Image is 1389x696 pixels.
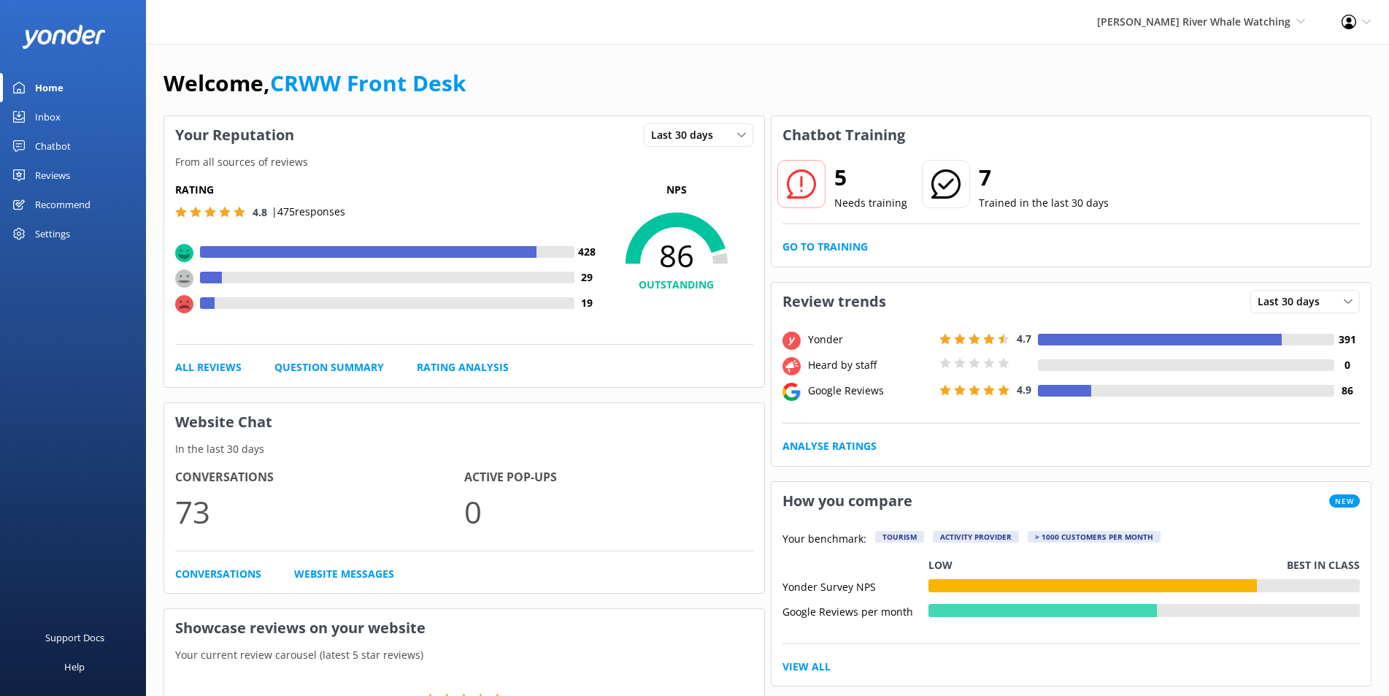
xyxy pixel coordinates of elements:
[35,102,61,131] div: Inbox
[875,531,924,543] div: Tourism
[464,487,753,536] p: 0
[35,190,91,219] div: Recommend
[782,531,866,548] p: Your benchmark:
[22,25,106,49] img: yonder-white-logo.png
[782,659,831,675] a: View All
[928,557,953,573] p: Low
[804,383,936,399] div: Google Reviews
[164,116,305,154] h3: Your Reputation
[35,73,64,102] div: Home
[979,195,1109,211] p: Trained in the last 30 days
[164,609,764,647] h3: Showcase reviews on your website
[782,604,928,617] div: Google Reviews per month
[979,160,1109,195] h2: 7
[464,468,753,487] h4: Active Pop-ups
[772,482,923,520] h3: How you compare
[35,131,71,161] div: Chatbot
[804,332,936,348] div: Yonder
[1017,332,1031,345] span: 4.7
[164,647,764,663] p: Your current review carousel (latest 5 star reviews)
[175,468,464,487] h4: Conversations
[804,357,936,373] div: Heard by staff
[45,623,104,652] div: Support Docs
[600,277,753,293] h4: OUTSTANDING
[933,531,1019,543] div: Activity Provider
[1258,294,1328,310] span: Last 30 days
[1329,494,1360,508] span: New
[175,359,242,375] a: All Reviews
[164,441,764,457] p: In the last 30 days
[600,182,753,198] p: NPS
[1334,383,1360,399] h4: 86
[600,237,753,274] span: 86
[1334,332,1360,348] h4: 391
[834,195,907,211] p: Needs training
[175,182,600,198] h5: Rating
[574,244,600,260] h4: 428
[163,66,466,101] h1: Welcome,
[1017,383,1031,397] span: 4.9
[1097,15,1290,28] span: [PERSON_NAME] River Whale Watching
[574,295,600,311] h4: 19
[1028,531,1161,543] div: > 1000 customers per month
[782,438,877,454] a: Analyse Ratings
[772,116,916,154] h3: Chatbot Training
[35,219,70,248] div: Settings
[253,205,267,219] span: 4.8
[164,154,764,170] p: From all sources of reviews
[782,579,928,592] div: Yonder Survey NPS
[64,652,85,681] div: Help
[417,359,509,375] a: Rating Analysis
[834,160,907,195] h2: 5
[574,269,600,286] h4: 29
[782,239,868,255] a: Go to Training
[1334,357,1360,373] h4: 0
[1287,557,1360,573] p: Best in class
[175,566,261,582] a: Conversations
[274,359,384,375] a: Question Summary
[35,161,70,190] div: Reviews
[175,487,464,536] p: 73
[772,283,897,321] h3: Review trends
[294,566,394,582] a: Website Messages
[270,68,466,98] a: CRWW Front Desk
[272,204,345,220] p: | 475 responses
[651,127,722,143] span: Last 30 days
[164,403,764,441] h3: Website Chat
